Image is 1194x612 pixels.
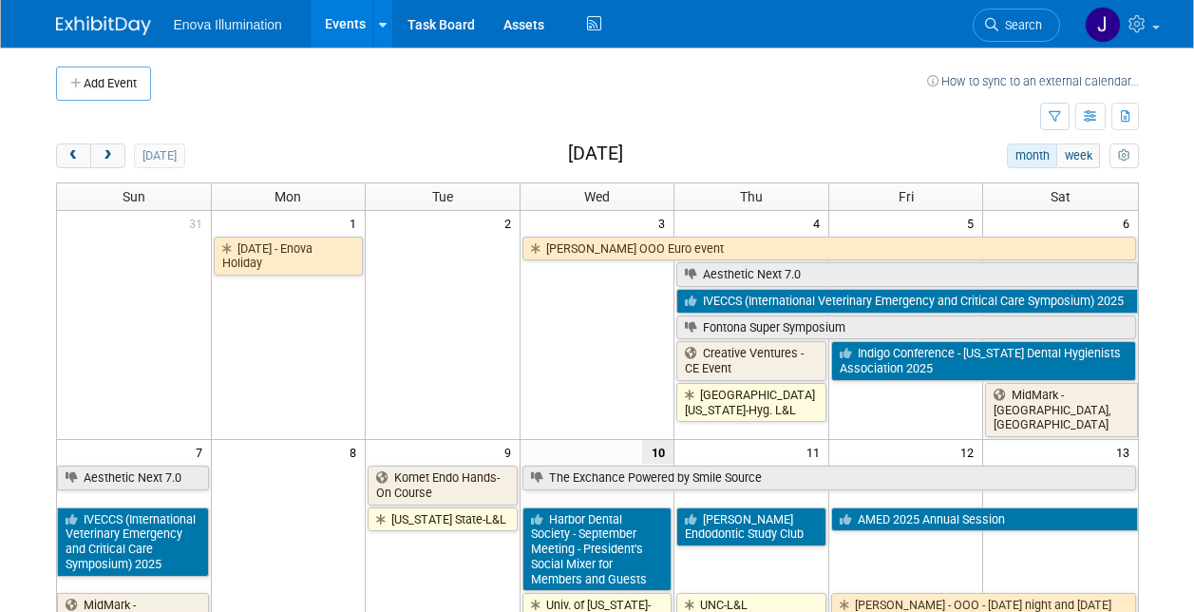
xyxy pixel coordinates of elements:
[1007,143,1057,168] button: month
[214,237,364,276] a: [DATE] - Enova Holiday
[1051,189,1071,204] span: Sat
[90,143,125,168] button: next
[522,237,1136,261] a: [PERSON_NAME] OOO Euro event
[57,466,209,490] a: Aesthetic Next 7.0
[348,440,365,464] span: 8
[502,440,520,464] span: 9
[348,211,365,235] span: 1
[1056,143,1100,168] button: week
[187,211,211,235] span: 31
[965,211,982,235] span: 5
[134,143,184,168] button: [DATE]
[642,440,673,464] span: 10
[831,341,1136,380] a: Indigo Conference - [US_STATE] Dental Hygienists Association 2025
[275,189,301,204] span: Mon
[676,507,826,546] a: [PERSON_NAME] Endodontic Study Club
[740,189,763,204] span: Thu
[985,383,1137,437] a: MidMark - [GEOGRAPHIC_DATA], [GEOGRAPHIC_DATA]
[56,67,151,101] button: Add Event
[811,211,828,235] span: 4
[1085,7,1121,43] img: JeffD Dyll
[676,383,826,422] a: [GEOGRAPHIC_DATA][US_STATE]-Hyg. L&L
[899,189,914,204] span: Fri
[123,189,145,204] span: Sun
[805,440,828,464] span: 11
[676,341,826,380] a: Creative Ventures - CE Event
[1114,440,1138,464] span: 13
[1121,211,1138,235] span: 6
[958,440,982,464] span: 12
[194,440,211,464] span: 7
[973,9,1060,42] a: Search
[1109,143,1138,168] button: myCustomButton
[927,74,1139,88] a: How to sync to an external calendar...
[522,507,673,592] a: Harbor Dental Society - September Meeting - President’s Social Mixer for Members and Guests
[831,507,1138,532] a: AMED 2025 Annual Session
[676,316,1135,340] a: Fontona Super Symposium
[502,211,520,235] span: 2
[174,17,282,32] span: Enova Illumination
[56,16,151,35] img: ExhibitDay
[57,507,209,577] a: IVECCS (International Veterinary Emergency and Critical Care Symposium) 2025
[432,189,453,204] span: Tue
[368,466,518,505] a: Komet Endo Hands-On Course
[584,189,610,204] span: Wed
[998,18,1042,32] span: Search
[522,466,1136,490] a: The Exchance Powered by Smile Source
[676,289,1137,314] a: IVECCS (International Veterinary Emergency and Critical Care Symposium) 2025
[568,143,623,164] h2: [DATE]
[368,507,518,532] a: [US_STATE] State-L&L
[1118,150,1130,163] i: Personalize Calendar
[56,143,91,168] button: prev
[676,262,1137,287] a: Aesthetic Next 7.0
[656,211,673,235] span: 3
